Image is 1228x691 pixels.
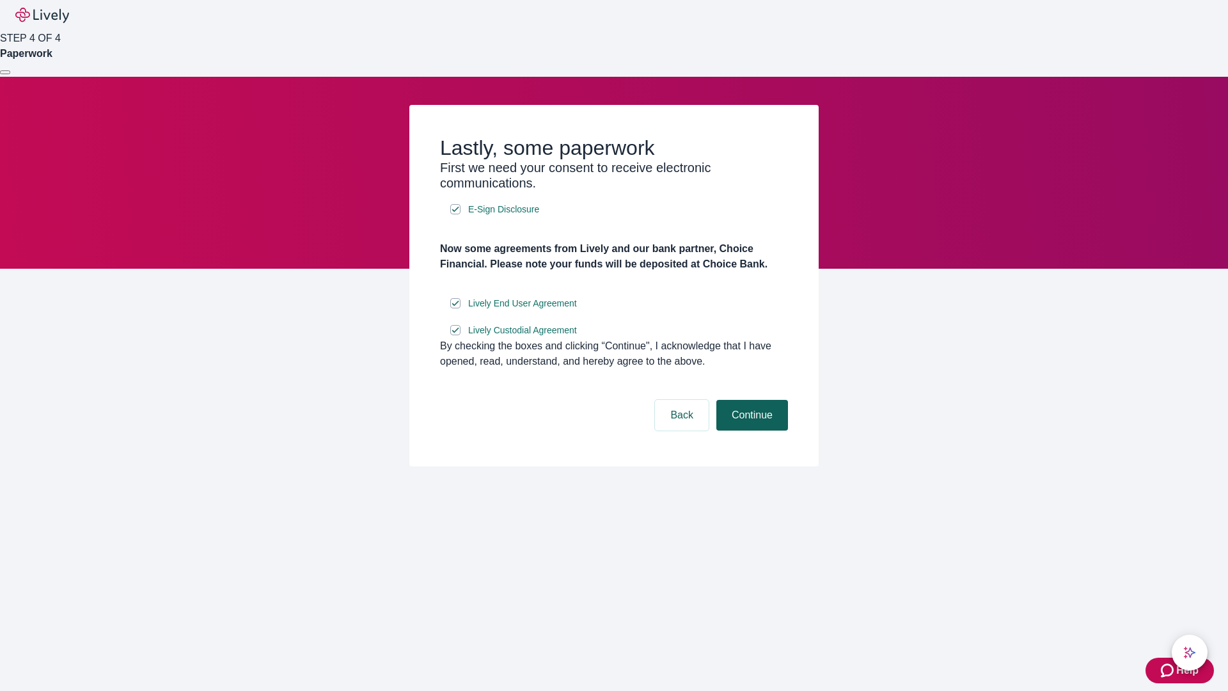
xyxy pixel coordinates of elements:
[466,202,542,218] a: e-sign disclosure document
[468,297,577,310] span: Lively End User Agreement
[440,338,788,369] div: By checking the boxes and clicking “Continue", I acknowledge that I have opened, read, understand...
[466,296,579,312] a: e-sign disclosure document
[468,324,577,337] span: Lively Custodial Agreement
[655,400,709,431] button: Back
[440,136,788,160] h2: Lastly, some paperwork
[440,241,788,272] h4: Now some agreements from Lively and our bank partner, Choice Financial. Please note your funds wi...
[1145,658,1214,683] button: Zendesk support iconHelp
[1176,663,1199,678] span: Help
[1172,635,1208,671] button: chat
[466,322,579,338] a: e-sign disclosure document
[1161,663,1176,678] svg: Zendesk support icon
[468,203,539,216] span: E-Sign Disclosure
[1183,646,1196,659] svg: Lively AI Assistant
[15,8,69,23] img: Lively
[716,400,788,431] button: Continue
[440,160,788,191] h3: First we need your consent to receive electronic communications.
